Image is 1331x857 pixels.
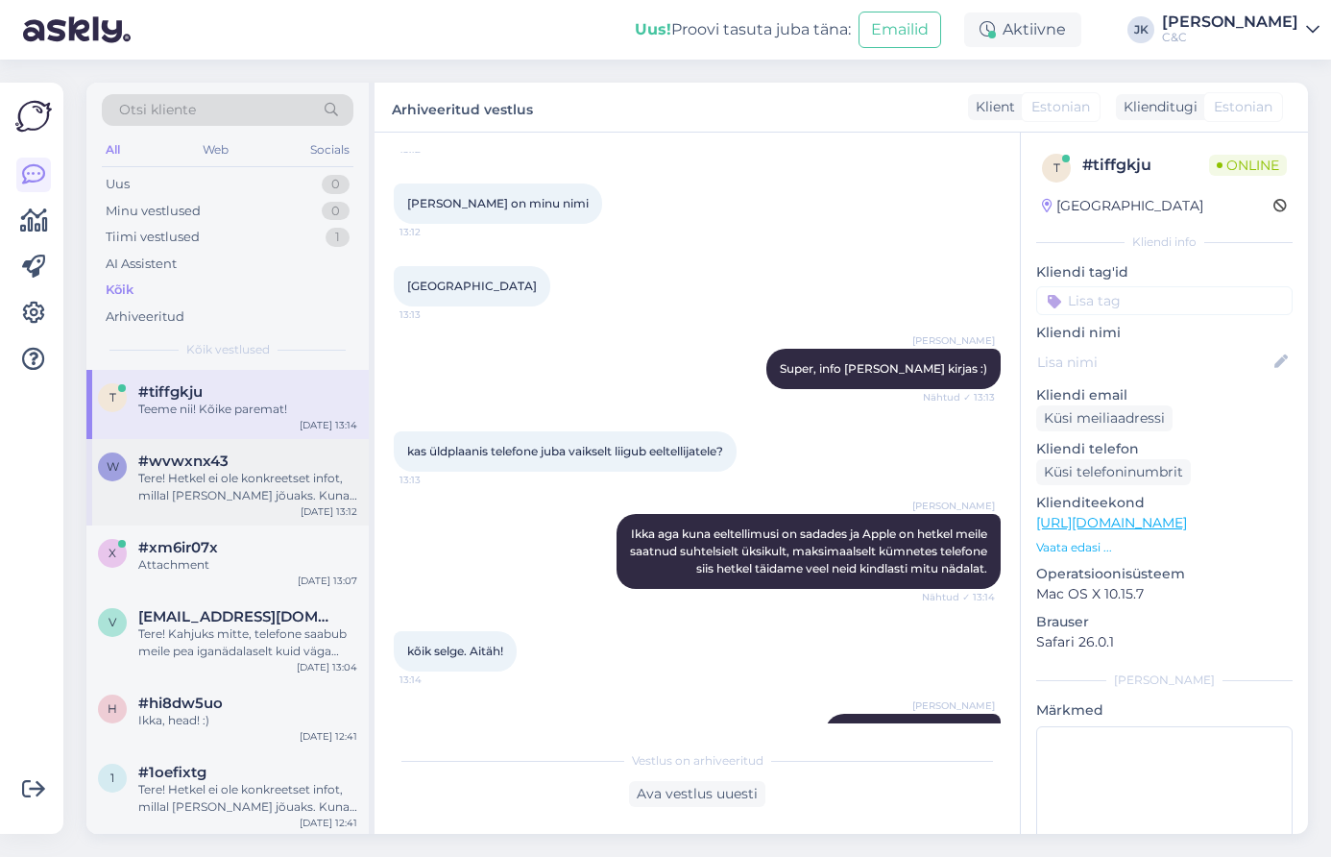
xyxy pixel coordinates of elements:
a: [URL][DOMAIN_NAME] [1036,514,1187,531]
span: [PERSON_NAME] [912,698,995,713]
div: Tere! Hetkel ei ole konkreetset infot, millal [PERSON_NAME] jõuaks. Kuna eeltellimusi on palju ja... [138,781,357,816]
span: [PERSON_NAME] [912,499,995,513]
p: Operatsioonisüsteem [1036,564,1293,584]
div: [DATE] 13:04 [297,660,357,674]
div: [PERSON_NAME] [1036,672,1293,689]
div: Arhiveeritud [106,307,184,327]
span: [PERSON_NAME] [912,333,995,348]
div: Klienditugi [1116,97,1198,117]
label: Arhiveeritud vestlus [392,94,533,120]
p: Kliendi nimi [1036,323,1293,343]
span: #hi8dw5uo [138,695,223,712]
div: [DATE] 13:07 [298,574,357,588]
span: Estonian [1031,97,1090,117]
span: kas üldplaanis telefone juba vaikselt liigub eeltellijatele? [407,444,723,458]
button: Emailid [859,12,941,48]
div: Uus [106,175,130,194]
div: # tiffgkju [1082,154,1209,177]
div: [GEOGRAPHIC_DATA] [1042,196,1203,216]
div: Ava vestlus uuesti [629,781,765,807]
div: Socials [306,137,353,162]
p: Mac OS X 10.15.7 [1036,584,1293,604]
span: t [1053,160,1060,175]
div: [DATE] 13:14 [300,418,357,432]
span: 13:13 [399,473,472,487]
p: Brauser [1036,612,1293,632]
span: #wvwxnx43 [138,453,229,470]
span: v [109,615,116,629]
span: 13:12 [399,225,472,239]
span: Vestlus on arhiveeritud [632,752,763,770]
p: Klienditeekond [1036,493,1293,513]
span: Nähtud ✓ 13:13 [923,390,995,404]
span: x [109,546,116,560]
div: [DATE] 13:12 [301,504,357,519]
div: Proovi tasuta juba täna: [635,18,851,41]
span: vikazvonkova@gmail.com [138,608,338,625]
div: Aktiivne [964,12,1081,47]
p: Kliendi tag'id [1036,262,1293,282]
div: Kõik [106,281,133,300]
div: 0 [322,175,350,194]
span: #xm6ir07x [138,539,218,556]
div: C&C [1162,30,1298,45]
span: Ikka aga kuna eeltellimusi on sadades ja Apple on hetkel meile saatnud suhtelsielt üksikult, maks... [630,526,990,575]
p: Kliendi email [1036,385,1293,405]
p: Märkmed [1036,700,1293,721]
span: Otsi kliente [119,100,196,120]
span: Online [1209,155,1287,176]
a: [PERSON_NAME]C&C [1162,14,1319,45]
div: JK [1127,16,1154,43]
input: Lisa tag [1036,286,1293,315]
div: 1 [326,228,350,247]
span: Super, info [PERSON_NAME] kirjas :) [780,361,987,376]
span: Estonian [1214,97,1272,117]
span: 13:13 [399,307,472,322]
span: 13:14 [399,673,472,687]
span: 1 [110,771,114,785]
div: Ikka, head! :) [138,712,357,729]
div: Tere! Hetkel ei ole konkreetset infot, millal [PERSON_NAME] jõuaks. Kuna eeltellimusi on palju ja... [138,470,357,504]
span: w [107,459,119,474]
div: Klient [968,97,1015,117]
div: [PERSON_NAME] [1162,14,1298,30]
span: [GEOGRAPHIC_DATA] [407,279,537,293]
div: AI Assistent [106,255,177,274]
span: [PERSON_NAME] on minu nimi [407,196,589,210]
div: Küsi meiliaadressi [1036,405,1173,431]
div: Minu vestlused [106,202,201,221]
p: Kliendi telefon [1036,439,1293,459]
b: Uus! [635,20,671,38]
p: Safari 26.0.1 [1036,632,1293,652]
span: kõik selge. Aitäh! [407,644,503,658]
span: #1oefixtg [138,764,206,781]
div: Kliendi info [1036,233,1293,251]
div: Attachment [138,556,357,574]
span: #tiffgkju [138,383,203,401]
div: Tiimi vestlused [106,228,200,247]
span: h [108,701,117,716]
div: Tere! Kahjuks mitte, telefone saabub meile pea iganädalaselt kuid väga väikeses koguses ja nende ... [138,625,357,660]
div: Küsi telefoninumbrit [1036,459,1191,485]
input: Lisa nimi [1037,352,1270,373]
div: Teeme nii! Kõike paremat! [138,401,357,418]
div: 0 [322,202,350,221]
div: All [102,137,124,162]
span: Nähtud ✓ 13:14 [922,590,995,604]
div: [DATE] 12:41 [300,816,357,830]
span: t [109,390,116,404]
div: [DATE] 12:41 [300,729,357,744]
span: Kõik vestlused [186,341,270,358]
div: Web [199,137,232,162]
img: Askly Logo [15,98,52,135]
p: Vaata edasi ... [1036,539,1293,556]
